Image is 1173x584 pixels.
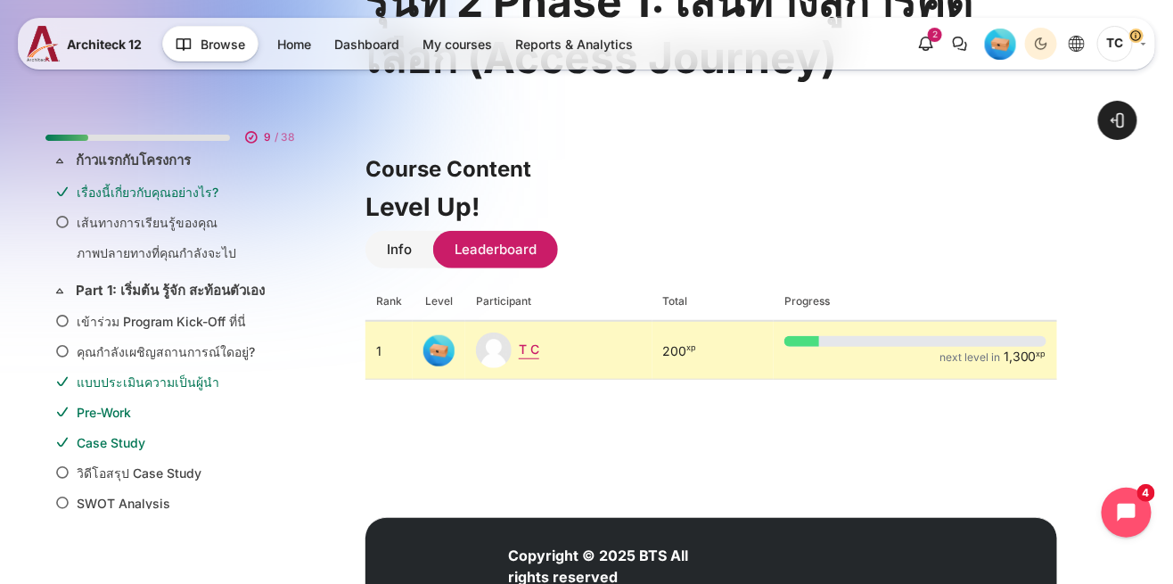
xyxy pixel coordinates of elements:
a: คุณกำลังเผชิญสถานการณ์ใดอยู่? [77,342,264,361]
a: T C [519,341,539,357]
a: Pre-Work [77,403,264,422]
span: / 38 [275,129,295,145]
a: User menu [1097,26,1146,62]
a: วิดีโอสรุป Case Study [77,464,264,482]
a: Part 1: เริ่มต้น รู้จัก สะท้อนตัวเอง [76,281,268,301]
th: Progress [774,283,1057,321]
th: Total [652,283,775,321]
a: Info [365,231,433,269]
button: Browse [162,26,258,62]
h2: Level Up! [365,191,1057,223]
span: Collapse [51,152,69,169]
img: Level #1 [985,29,1016,60]
th: Level [413,283,465,321]
a: Case Study [77,433,264,452]
button: Light Mode Dark Mode [1025,28,1057,60]
a: A12 A12 Architeck 12 [27,26,149,62]
a: Dashboard [324,29,410,59]
div: Level #1 [985,28,1016,60]
a: Reports & Analytics [504,29,644,59]
img: Level #1 [423,335,455,366]
span: T C [1097,26,1133,62]
button: Languages [1061,28,1093,60]
a: My courses [412,29,503,59]
th: Rank [365,283,413,321]
a: SWOT Analysis [77,494,264,513]
th: Participant [465,283,652,321]
span: 1,300 [1004,350,1037,363]
a: ก้าวแรกกับโครงการ [76,151,268,171]
td: 1 [365,321,413,380]
img: A12 [27,26,60,62]
a: เรื่องนี้เกี่ยวกับคุณอย่างไร? [77,183,264,202]
a: ภาพปลายทางที่คุณกำลังจะไป [77,243,264,262]
div: Level #1 [423,334,455,366]
a: Level #1 [978,28,1023,60]
a: แบบประเมินความเป็นผู้นำ [77,373,264,391]
div: next level in [939,350,1000,365]
span: xp [687,345,697,350]
span: xp [1037,351,1046,357]
a: เส้นทางการเรียนรู้ของคุณ [77,213,264,232]
div: 23% [45,135,88,141]
span: Collapse [51,282,69,300]
button: There are 0 unread conversations [944,28,976,60]
span: Architeck 12 [67,35,142,53]
a: Leaderboard [433,231,558,269]
div: Show notification window with 2 new notifications [910,28,942,60]
a: เข้าร่วม Program Kick-Off ที่นี่ [77,312,264,331]
span: 200 [663,341,687,360]
div: Dark Mode [1028,30,1054,57]
a: Home [267,29,322,59]
div: 2 [928,28,942,42]
h3: Course Content [365,155,1057,183]
span: Browse [201,35,245,53]
span: 9 [264,129,271,145]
